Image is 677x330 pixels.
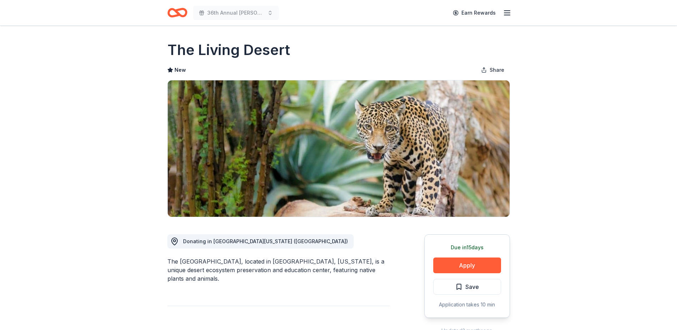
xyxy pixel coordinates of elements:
div: Application takes 10 min [433,300,501,309]
h1: The Living Desert [167,40,290,60]
button: Apply [433,257,501,273]
span: New [175,66,186,74]
div: Due in 15 days [433,243,501,252]
span: Share [490,66,504,74]
button: 36th Annual [PERSON_NAME] & Diamonds Gala [193,6,279,20]
span: Donating in [GEOGRAPHIC_DATA][US_STATE] ([GEOGRAPHIC_DATA]) [183,238,348,244]
a: Earn Rewards [449,6,500,19]
span: 36th Annual [PERSON_NAME] & Diamonds Gala [207,9,264,17]
span: Save [465,282,479,291]
a: Home [167,4,187,21]
img: Image for The Living Desert [168,80,510,217]
button: Save [433,279,501,295]
button: Share [475,63,510,77]
div: The [GEOGRAPHIC_DATA], located in [GEOGRAPHIC_DATA], [US_STATE], is a unique desert ecosystem pre... [167,257,390,283]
